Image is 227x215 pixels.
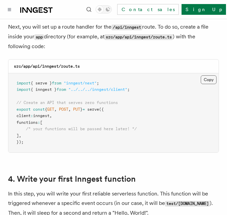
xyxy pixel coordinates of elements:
[40,120,42,125] span: [
[57,87,66,92] span: from
[45,107,47,112] span: {
[201,75,217,84] button: Copy
[17,107,31,112] span: export
[87,107,99,112] span: serve
[17,133,19,138] span: ]
[19,133,21,138] span: ,
[31,87,57,92] span: { inngest }
[17,81,31,85] span: import
[17,120,38,125] span: functions
[38,120,40,125] span: :
[26,127,137,131] span: /* your functions will be passed here later! */
[111,25,142,30] code: /api/inngest
[59,107,68,112] span: POST
[34,34,44,40] code: app
[127,87,130,92] span: ;
[104,34,173,40] code: src/app/api/inngest/route.ts
[73,107,80,112] span: PUT
[68,87,127,92] span: "../../../inngest/client"
[68,107,71,112] span: ,
[50,113,52,118] span: ,
[99,107,104,112] span: ({
[52,81,61,85] span: from
[47,107,54,112] span: GET
[83,107,85,112] span: =
[17,87,31,92] span: import
[17,113,31,118] span: client
[33,107,45,112] span: const
[64,81,97,85] span: "inngest/next"
[14,64,80,69] code: src/app/api/inngest/route.ts
[33,113,50,118] span: inngest
[117,4,179,15] a: Contact sales
[182,4,226,15] a: Sign Up
[97,81,99,85] span: ;
[31,81,52,85] span: { serve }
[80,107,83,112] span: }
[8,22,219,51] p: Next, you will set up a route handler for the route. To do so, create a file inside your director...
[17,140,24,144] span: });
[31,113,33,118] span: :
[96,5,112,13] button: Toggle dark mode
[8,174,136,184] a: 4. Write your first Inngest function
[85,5,93,13] button: Find something...
[165,201,210,207] code: test/[DOMAIN_NAME]
[54,107,57,112] span: ,
[17,100,118,105] span: // Create an API that serves zero functions
[5,5,13,13] button: Toggle navigation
